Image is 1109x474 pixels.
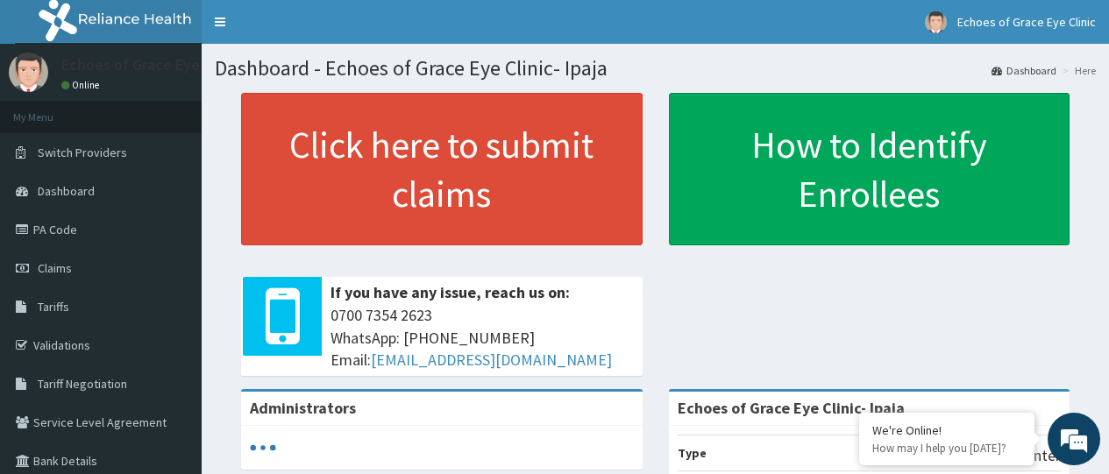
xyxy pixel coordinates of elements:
[957,14,1096,30] span: Echoes of Grace Eye Clinic
[992,63,1056,78] a: Dashboard
[38,260,72,276] span: Claims
[241,93,643,245] a: Click here to submit claims
[678,445,707,461] b: Type
[38,376,127,392] span: Tariff Negotiation
[38,145,127,160] span: Switch Providers
[669,93,1070,245] a: How to Identify Enrollees
[331,304,634,371] span: 0700 7354 2623 WhatsApp: [PHONE_NUMBER] Email:
[61,79,103,91] a: Online
[371,350,612,370] a: [EMAIL_ADDRESS][DOMAIN_NAME]
[925,11,947,33] img: User Image
[250,398,356,418] b: Administrators
[61,57,240,73] p: Echoes of Grace Eye Clinic
[215,57,1096,80] h1: Dashboard - Echoes of Grace Eye Clinic- Ipaja
[872,422,1021,438] div: We're Online!
[38,299,69,315] span: Tariffs
[250,435,276,461] svg: audio-loading
[9,53,48,92] img: User Image
[38,183,95,199] span: Dashboard
[331,282,570,302] b: If you have any issue, reach us on:
[678,398,905,418] strong: Echoes of Grace Eye Clinic- Ipaja
[1058,63,1096,78] li: Here
[872,441,1021,456] p: How may I help you today?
